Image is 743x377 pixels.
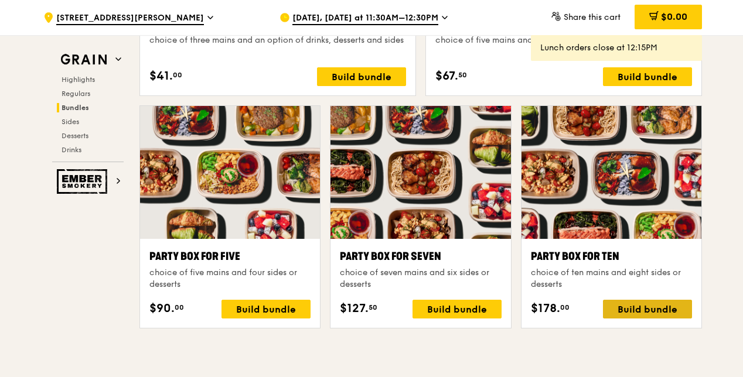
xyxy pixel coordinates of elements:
[221,300,311,318] div: Build bundle
[340,267,501,290] div: choice of seven mains and six sides or desserts
[560,303,570,312] span: 00
[149,300,175,317] span: $90.
[292,12,438,25] span: [DATE], [DATE] at 11:30AM–12:30PM
[531,300,560,317] span: $178.
[62,118,79,126] span: Sides
[149,267,311,290] div: choice of five mains and four sides or desserts
[661,11,687,22] span: $0.00
[340,248,501,265] div: Party Box for Seven
[369,303,377,312] span: 50
[175,303,184,312] span: 00
[56,12,204,25] span: [STREET_ADDRESS][PERSON_NAME]
[57,49,111,70] img: Grain web logo
[435,35,692,46] div: choice of five mains and an option of drinks, desserts and sides
[413,300,502,318] div: Build bundle
[62,146,81,154] span: Drinks
[603,67,692,86] div: Build bundle
[62,76,95,84] span: Highlights
[62,132,88,140] span: Desserts
[317,67,406,86] div: Build bundle
[435,67,458,85] span: $67.
[458,70,467,80] span: 50
[62,90,90,98] span: Regulars
[57,169,111,194] img: Ember Smokery web logo
[173,70,182,80] span: 00
[603,300,692,318] div: Build bundle
[340,300,369,317] span: $127.
[149,67,173,85] span: $41.
[149,35,406,46] div: choice of three mains and an option of drinks, desserts and sides
[540,42,693,54] div: Lunch orders close at 12:15PM
[149,248,311,265] div: Party Box for Five
[62,104,89,112] span: Bundles
[531,267,692,290] div: choice of ten mains and eight sides or desserts
[531,248,692,265] div: Party Box for Ten
[564,12,621,22] span: Share this cart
